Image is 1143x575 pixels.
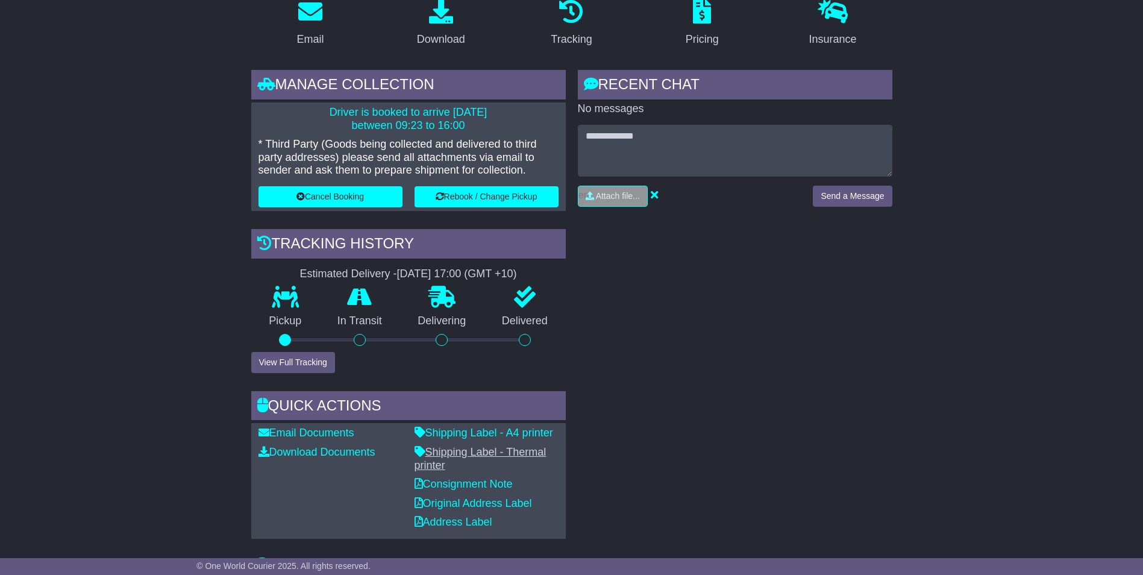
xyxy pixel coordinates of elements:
button: View Full Tracking [251,352,335,373]
p: No messages [578,102,892,116]
button: Send a Message [813,186,892,207]
a: Shipping Label - Thermal printer [415,446,546,471]
div: Pricing [686,31,719,48]
div: Tracking [551,31,592,48]
p: Delivered [484,315,566,328]
a: Shipping Label - A4 printer [415,427,553,439]
div: Email [296,31,324,48]
a: Consignment Note [415,478,513,490]
div: RECENT CHAT [578,70,892,102]
p: Delivering [400,315,484,328]
div: Quick Actions [251,391,566,424]
p: Pickup [251,315,320,328]
div: Download [417,31,465,48]
p: * Third Party (Goods being collected and delivered to third party addresses) please send all atta... [258,138,559,177]
div: Estimated Delivery - [251,268,566,281]
span: © One World Courier 2025. All rights reserved. [196,561,371,571]
button: Cancel Booking [258,186,402,207]
div: Manage collection [251,70,566,102]
a: Email Documents [258,427,354,439]
a: Address Label [415,516,492,528]
a: Download Documents [258,446,375,458]
p: In Transit [319,315,400,328]
div: [DATE] 17:00 (GMT +10) [397,268,517,281]
div: Insurance [809,31,857,48]
button: Rebook / Change Pickup [415,186,559,207]
a: Original Address Label [415,497,532,509]
p: Driver is booked to arrive [DATE] between 09:23 to 16:00 [258,106,559,132]
div: Tracking history [251,229,566,262]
